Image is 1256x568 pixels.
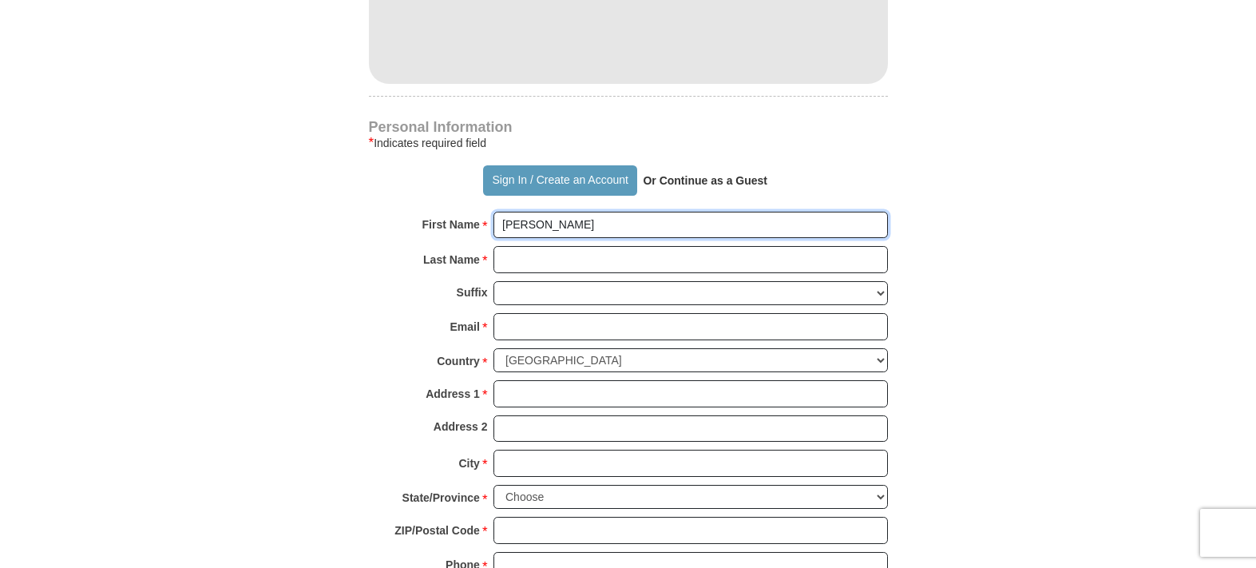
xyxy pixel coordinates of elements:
[394,519,480,542] strong: ZIP/Postal Code
[369,121,888,133] h4: Personal Information
[369,133,888,153] div: Indicates required field
[457,281,488,304] strong: Suffix
[402,487,480,509] strong: State/Province
[458,452,479,475] strong: City
[426,383,480,405] strong: Address 1
[422,213,480,236] strong: First Name
[450,316,480,338] strong: Email
[483,165,637,196] button: Sign In / Create an Account
[643,174,767,187] strong: Or Continue as a Guest
[423,248,480,271] strong: Last Name
[434,415,488,438] strong: Address 2
[437,350,480,372] strong: Country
